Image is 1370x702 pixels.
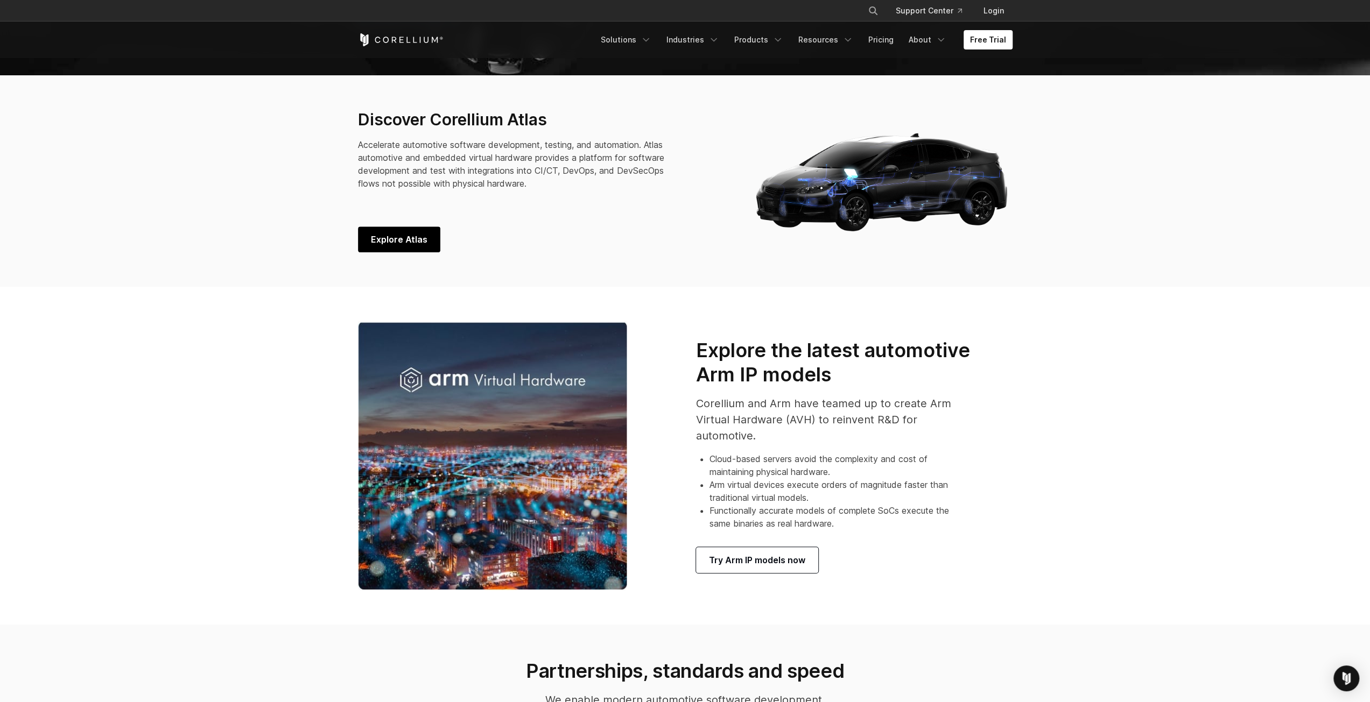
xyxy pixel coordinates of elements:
[696,397,951,442] span: Corellium and Arm have teamed up to create Arm Virtual Hardware (AVH) to reinvent R&D for automot...
[358,138,678,190] p: Accelerate automotive software development, testing, and automation. Atlas automotive and embedde...
[696,547,818,573] a: Try Arm IP models now
[696,338,972,387] h3: Explore the latest automotive Arm IP models
[371,233,427,246] span: Explore Atlas
[964,30,1013,49] a: Free Trial
[709,554,805,566] span: Try Arm IP models now
[752,126,1012,237] img: Corellium_Hero_Atlas_Header
[709,504,972,530] li: Functionally accurate models of complete SoCs execute the same binaries as real hardware.
[594,30,1013,49] div: Navigation Menu
[358,110,678,130] h3: Discover Corellium Atlas
[1333,665,1359,691] div: Open Intercom Messenger
[792,30,860,49] a: Resources
[594,30,658,49] a: Solutions
[414,659,956,683] h2: Partnerships, standards and speed
[709,452,972,478] li: Cloud-based servers avoid the complexity and cost of maintaining physical hardware.
[358,321,627,590] img: Arm Virtual Hardware image 1
[862,30,900,49] a: Pricing
[855,1,1013,20] div: Navigation Menu
[902,30,953,49] a: About
[358,33,444,46] a: Corellium Home
[863,1,883,20] button: Search
[728,30,790,49] a: Products
[709,478,972,504] li: Arm virtual devices execute orders of magnitude faster than traditional virtual models.
[975,1,1013,20] a: Login
[660,30,726,49] a: Industries
[358,226,440,252] a: Explore Atlas
[887,1,971,20] a: Support Center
